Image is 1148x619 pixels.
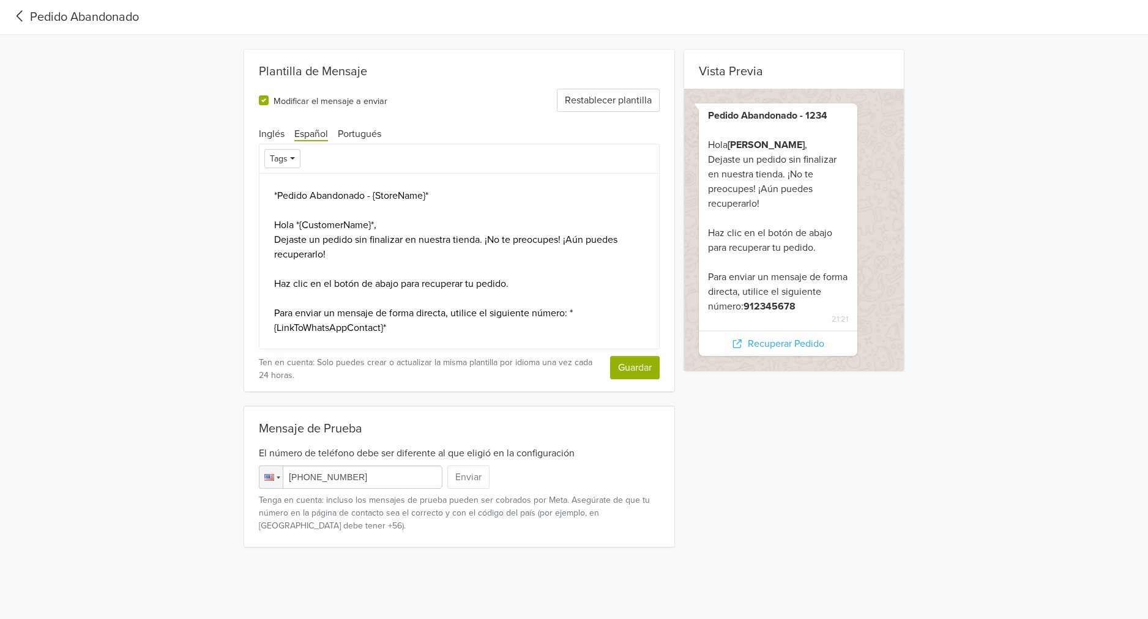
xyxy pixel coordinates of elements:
button: Restablecer plantilla [557,89,660,112]
b: [PERSON_NAME] [728,139,805,151]
label: Modificar el mensaje a enviar [274,93,387,108]
span: 21:21 [708,314,848,325]
button: Tags [264,149,300,168]
div: Mensaje de Prueba [259,421,660,436]
button: Guardar [610,356,660,379]
div: Plantilla de Mensaje [244,50,674,84]
b: 912345678 [744,300,796,313]
div: El número de teléfono debe ser diferente al que eligió en la configuración [259,441,660,461]
div: United States: + 1 [259,466,283,488]
small: Ten en cuenta: Solo puedes crear o actualizar la misma plantilla por idioma una vez cada 24 horas. [259,356,595,382]
textarea: *Pedido Abandonado - {StoreName}* Hola *{CustomerName}*, Dejaste un pedido sin finalizar en nuest... [259,173,660,349]
span: Inglés [259,128,285,140]
button: Enviar [447,465,490,489]
span: Español [294,128,328,141]
input: 1 (702) 123-4567 [259,465,442,489]
a: Pedido Abandonado [10,8,139,26]
div: Recuperar Pedido [699,331,857,356]
small: Tenga en cuenta: incluso los mensajes de prueba pueden ser cobrados por Meta. Asegúrate de que tu... [259,494,660,532]
div: Hola , Dejaste un pedido sin finalizar en nuestra tienda. ¡No te preocupes! ¡Aún puedes recuperar... [708,108,848,314]
b: Pedido Abandonado - 1234 [708,109,827,122]
span: Portugués [338,128,381,140]
div: Vista Previa [684,50,904,84]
